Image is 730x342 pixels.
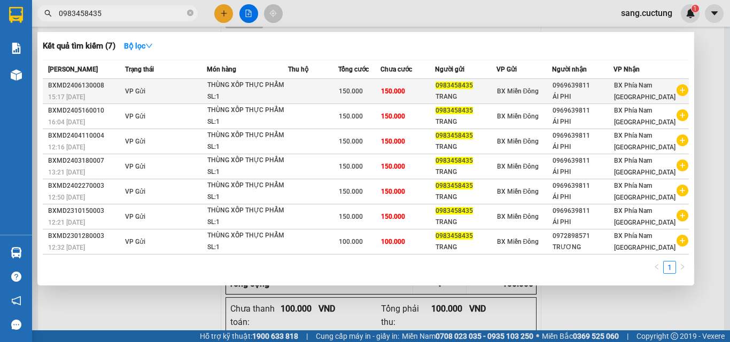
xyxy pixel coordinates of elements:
[381,138,405,145] span: 150.000
[207,141,288,153] div: SL: 1
[48,194,85,201] span: 12:50 [DATE]
[381,188,405,195] span: 150.000
[553,166,613,178] div: ÁI PHI
[381,88,405,95] span: 150.000
[125,188,145,195] span: VP Gửi
[11,43,22,54] img: solution-icon
[553,116,613,128] div: ÁI PHI
[553,217,613,228] div: ÁI PHI
[48,93,85,101] span: 15:17 [DATE]
[5,59,56,79] b: 339 Đinh Bộ Lĩnh, P26
[11,69,22,81] img: warehouse-icon
[207,217,288,228] div: SL: 1
[5,59,13,67] span: environment
[553,230,613,242] div: 0972898571
[207,66,236,73] span: Món hàng
[48,80,122,91] div: BXMD2406130008
[497,213,539,220] span: BX Miền Đông
[679,264,686,270] span: right
[125,213,145,220] span: VP Gửi
[436,107,473,114] span: 0983458435
[663,261,676,274] li: 1
[677,185,688,196] span: plus-circle
[553,242,613,253] div: TRƯƠNG
[125,238,145,245] span: VP Gửi
[187,10,193,16] span: close-circle
[288,66,308,73] span: Thu hộ
[207,105,288,116] div: THÙNG XỐP THỰC PHẨM
[124,42,153,50] strong: Bộ lọc
[48,219,85,226] span: 12:21 [DATE]
[339,113,363,120] span: 150.000
[553,155,613,166] div: 0969639811
[553,130,613,141] div: 0969639811
[48,144,85,151] span: 12:16 [DATE]
[125,66,154,73] span: Trạng thái
[44,10,52,17] span: search
[48,130,122,141] div: BXMD2404110004
[436,91,496,102] div: TRANG
[338,66,369,73] span: Tổng cước
[436,116,496,128] div: TRANG
[497,238,539,245] span: BX Miền Đông
[497,113,539,120] span: BX Miền Đông
[48,155,122,166] div: BXMD2403180007
[48,244,85,251] span: 12:32 [DATE]
[664,261,675,273] a: 1
[553,192,613,203] div: ÁI PHI
[436,207,473,214] span: 0983458435
[436,157,473,164] span: 0983458435
[436,192,496,203] div: TRANG
[207,192,288,203] div: SL: 1
[48,169,85,176] span: 13:21 [DATE]
[614,157,675,176] span: BX Phía Nam [GEOGRAPHIC_DATA]
[11,247,22,258] img: warehouse-icon
[436,132,473,139] span: 0983458435
[11,272,21,282] span: question-circle
[207,155,288,166] div: THÙNG XỐP THỰC PHẨM
[496,66,517,73] span: VP Gửi
[11,320,21,330] span: message
[497,88,539,95] span: BX Miền Đông
[9,7,23,23] img: logo-vxr
[436,166,496,178] div: TRANG
[187,9,193,19] span: close-circle
[207,130,288,141] div: THÙNG XỐP THỰC PHẨM
[381,163,405,170] span: 150.000
[436,232,473,240] span: 0983458435
[677,84,688,96] span: plus-circle
[436,182,473,189] span: 0983458435
[48,118,85,126] span: 16:04 [DATE]
[48,180,122,192] div: BXMD2402270003
[553,141,613,153] div: ÁI PHI
[339,163,363,170] span: 150.000
[48,66,98,73] span: [PERSON_NAME]
[436,217,496,228] div: TRANG
[614,232,675,251] span: BX Phía Nam [GEOGRAPHIC_DATA]
[207,166,288,178] div: SL: 1
[207,205,288,217] div: THÙNG XỐP THỰC PHẨM
[553,205,613,217] div: 0969639811
[48,230,122,242] div: BXMD2301280003
[677,109,688,121] span: plus-circle
[497,163,539,170] span: BX Miền Đông
[552,66,587,73] span: Người nhận
[339,188,363,195] span: 150.000
[553,80,613,91] div: 0969639811
[43,41,115,52] h3: Kết quả tìm kiếm ( 7 )
[339,88,363,95] span: 150.000
[5,45,74,57] li: VP BX Miền Đông
[59,7,185,19] input: Tìm tên, số ĐT hoặc mã đơn
[614,132,675,151] span: BX Phía Nam [GEOGRAPHIC_DATA]
[654,264,660,270] span: left
[5,5,155,26] li: Cúc Tùng
[614,107,675,126] span: BX Phía Nam [GEOGRAPHIC_DATA]
[207,116,288,128] div: SL: 1
[125,88,145,95] span: VP Gửi
[125,163,145,170] span: VP Gửi
[435,66,464,73] span: Người gửi
[677,210,688,221] span: plus-circle
[553,180,613,192] div: 0969639811
[677,235,688,246] span: plus-circle
[677,160,688,171] span: plus-circle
